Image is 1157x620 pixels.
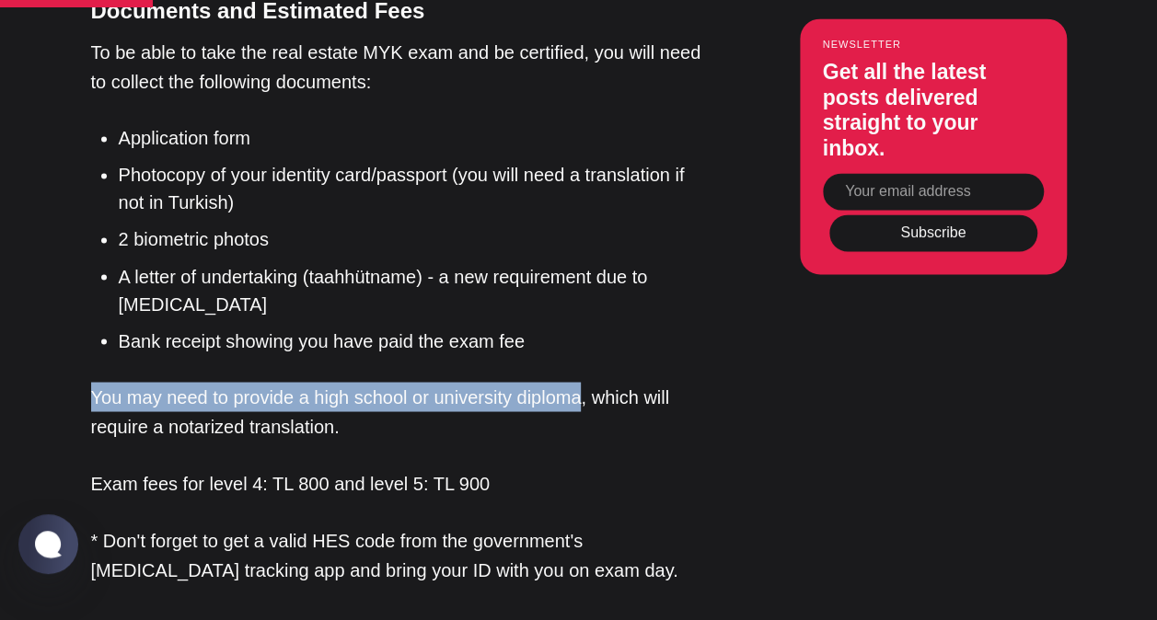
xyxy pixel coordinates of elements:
[91,525,708,584] p: * Don't forget to get a valid HES code from the government's [MEDICAL_DATA] tracking app and brin...
[823,39,1044,50] small: Newsletter
[829,214,1037,251] button: Subscribe
[119,124,708,152] li: Application form
[119,327,708,354] li: Bank receipt showing you have paid the exam fee
[91,382,708,441] p: You may need to provide a high school or university diploma, which will require a notarized trans...
[119,262,708,317] li: A letter of undertaking (taahhütname) - a new requirement due to [MEDICAL_DATA]
[823,60,1044,161] h3: Get all the latest posts delivered straight to your inbox.
[91,468,708,498] p: Exam fees for level 4: TL 800 and level 5: TL 900
[823,173,1044,210] input: Your email address
[119,225,708,253] li: 2 biometric photos
[91,38,708,97] p: To be able to take the real estate MYK exam and be certified, you will need to collect the follow...
[119,161,708,216] li: Photocopy of your identity card/passport (you will need a translation if not in Turkish)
